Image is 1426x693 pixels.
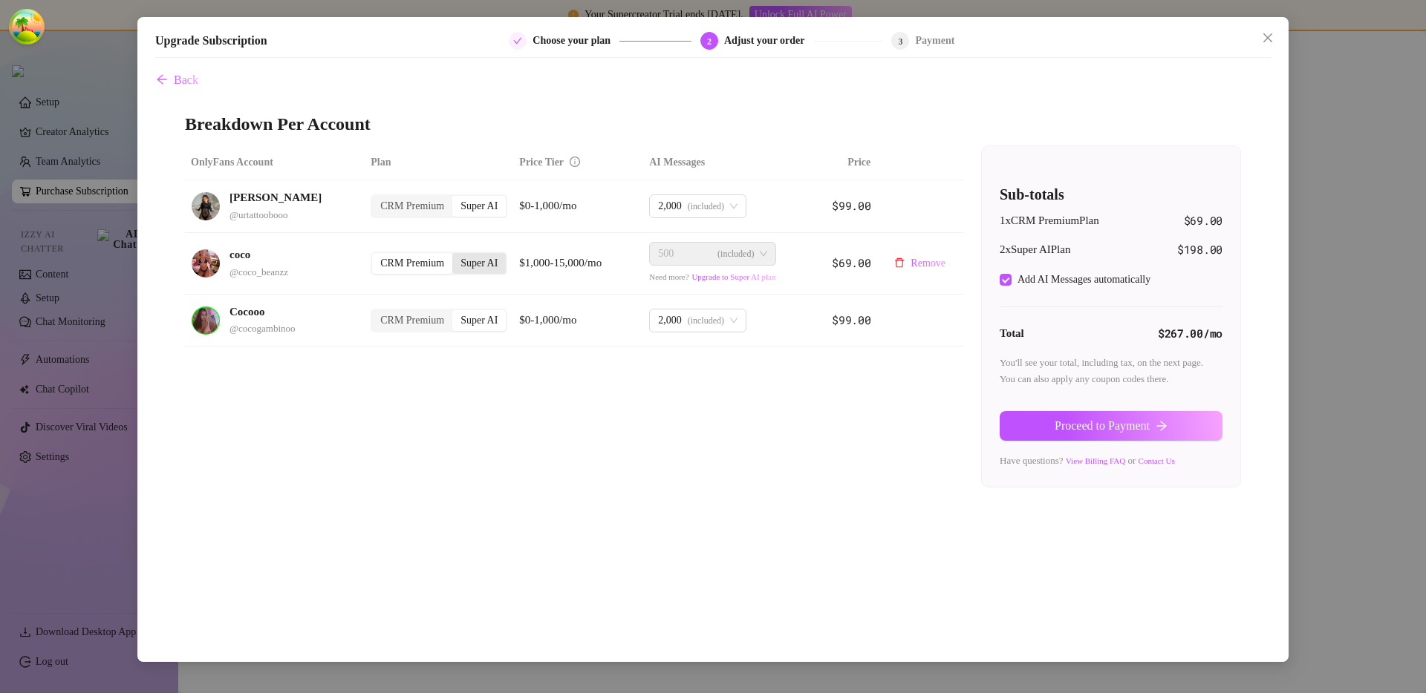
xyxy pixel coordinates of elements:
[372,196,452,217] div: CRM Premium
[156,73,168,85] span: arrow-left
[832,198,870,213] span: $99.00
[688,309,724,332] span: (included)
[1000,241,1070,259] span: 2 x Super AI Plan
[229,306,265,318] strong: Cocooo
[185,113,1241,137] h3: Breakdown Per Account
[658,309,682,332] span: 2,000
[371,194,507,218] div: segmented control
[519,200,576,211] span: $0-1,000/mo
[832,312,870,327] span: $99.00
[371,309,507,332] div: segmented control
[1158,326,1222,341] strong: $267.00 /mo
[1262,32,1274,44] span: close
[192,306,220,335] img: avatar.jpg
[882,252,957,275] button: Remove
[371,252,507,275] div: segmented control
[658,195,682,217] span: 2,000
[452,196,506,217] div: Super AI
[894,257,905,268] span: delete
[192,249,220,277] img: avatar.jpg
[519,257,602,269] span: $1,000-15,000/mo
[643,145,804,180] th: AI Messages
[229,266,288,277] span: @ coco_beanzz
[707,36,712,47] span: 2
[229,209,287,220] span: @ urtattoobooo
[192,192,220,220] img: avatar.jpg
[185,145,365,180] th: OnlyFans Account
[1177,241,1222,259] span: $198.00
[229,249,250,260] strong: coco
[1156,420,1168,432] span: arrow-right
[372,310,452,331] div: CRM Premium
[1066,456,1125,465] a: View Billing FAQ
[898,36,902,47] span: 3
[691,272,776,282] button: Upgrade to Super AI plan
[804,145,877,180] th: Price
[155,65,199,95] button: Back
[911,257,945,269] span: Remove
[229,191,322,203] strong: [PERSON_NAME]
[1000,455,1175,466] span: Have questions? or
[1000,212,1099,230] span: 1 x CRM Premium Plan
[519,157,564,168] span: Price Tier
[155,32,267,50] h5: Upgrade Subscription
[1000,184,1222,205] h4: Sub-totals
[1055,419,1150,433] span: Proceed to Payment
[1256,26,1280,50] button: Close
[533,32,619,50] div: Choose your plan
[570,157,580,167] span: info-circle
[832,255,870,270] span: $69.00
[724,32,814,50] div: Adjust your order
[1256,32,1280,44] span: Close
[1018,272,1150,288] div: Add AI Messages automatically
[691,272,775,281] span: Upgrade to Super AI plan
[513,36,522,45] span: check
[365,145,513,180] th: Plan
[12,12,42,42] button: Open Tanstack query devtools
[717,243,754,265] span: (included)
[452,253,506,274] div: Super AI
[1184,212,1222,230] span: $69.00
[372,253,452,274] div: CRM Premium
[1000,411,1222,441] button: Proceed to Paymentarrow-right
[229,323,296,334] span: @ cocogambinoo
[519,314,576,326] span: $0-1,000/mo
[452,310,506,331] div: Super AI
[1000,327,1024,339] strong: Total
[688,195,724,217] span: (included)
[1000,357,1203,384] span: You'll see your total, including tax, on the next page. You can also apply any coupon codes there.
[915,32,954,50] div: Payment
[1139,456,1175,465] a: Contact Us
[649,272,776,281] span: Need more?
[658,243,674,265] span: 500
[174,73,198,87] span: Back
